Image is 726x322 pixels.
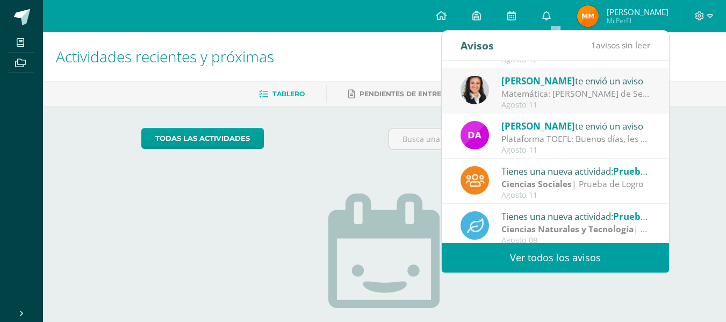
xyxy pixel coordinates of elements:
input: Busca una actividad próxima aquí... [389,128,627,149]
div: Avisos [461,31,494,60]
a: Tablero [259,85,305,103]
span: [PERSON_NAME] [501,120,575,132]
div: Tienes una nueva actividad: [501,164,651,178]
img: 11595fedd6253f975680cff9681c646a.png [577,5,599,27]
span: Mi Perfil [607,16,669,25]
span: [PERSON_NAME] [501,75,575,87]
div: | Prueba de Logro [501,178,651,190]
span: Tablero [272,90,305,98]
a: Ver todos los avisos [442,243,669,273]
span: Pendientes de entrega [360,90,451,98]
a: Pendientes de entrega [348,85,451,103]
span: Prueba de Logro [613,210,686,223]
div: te envió un aviso [501,119,651,133]
div: | Prueba de Logro [501,223,651,235]
a: todas las Actividades [141,128,264,149]
div: Agosto 11 [501,191,651,200]
img: 20293396c123fa1d0be50d4fd90c658f.png [461,121,489,149]
span: [PERSON_NAME] [607,6,669,17]
div: te envió un aviso [501,74,651,88]
div: Matemática: Hola Jóvenes de Sexto A Mañana traer una calculadora sencilla, para realizar conversi... [501,88,651,100]
div: Agosto 12 [501,55,651,65]
div: Agosto 11 [501,101,651,110]
div: Agosto 11 [501,146,651,155]
span: avisos sin leer [591,39,650,51]
strong: Ciencias Naturales y Tecnología [501,223,634,235]
span: 1 [591,39,596,51]
div: Tienes una nueva actividad: [501,209,651,223]
div: Plataforma TOEFL: Buenos días, les deseo un exitoso inicio de semana. Me comunico con ustedes par... [501,133,651,145]
span: Actividades recientes y próximas [56,46,274,67]
div: Agosto 08 [501,236,651,245]
img: b15e54589cdbd448c33dd63f135c9987.png [461,76,489,104]
span: Prueba de Logro [613,165,686,177]
strong: Ciencias Sociales [501,178,572,190]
